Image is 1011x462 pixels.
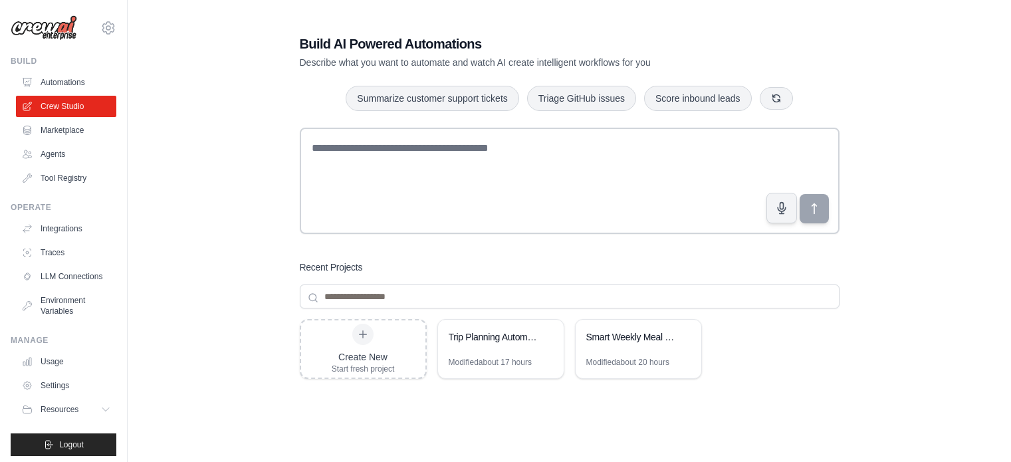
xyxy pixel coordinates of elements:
[41,404,78,415] span: Resources
[11,202,116,213] div: Operate
[11,56,116,66] div: Build
[16,242,116,263] a: Traces
[346,86,518,111] button: Summarize customer support tickets
[527,86,636,111] button: Triage GitHub issues
[644,86,752,111] button: Score inbound leads
[300,56,746,69] p: Describe what you want to automate and watch AI create intelligent workflows for you
[16,72,116,93] a: Automations
[16,144,116,165] a: Agents
[586,357,669,368] div: Modified about 20 hours
[332,350,395,364] div: Create New
[16,351,116,372] a: Usage
[16,290,116,322] a: Environment Variables
[59,439,84,450] span: Logout
[11,335,116,346] div: Manage
[16,120,116,141] a: Marketplace
[16,375,116,396] a: Settings
[300,261,363,274] h3: Recent Projects
[332,364,395,374] div: Start fresh project
[300,35,746,53] h1: Build AI Powered Automations
[760,87,793,110] button: Get new suggestions
[16,168,116,189] a: Tool Registry
[16,266,116,287] a: LLM Connections
[16,399,116,420] button: Resources
[766,193,797,223] button: Click to speak your automation idea
[16,96,116,117] a: Crew Studio
[449,330,540,344] div: Trip Planning Automation
[16,218,116,239] a: Integrations
[11,433,116,456] button: Logout
[586,330,677,344] div: Smart Weekly Meal Planner
[11,15,77,41] img: Logo
[449,357,532,368] div: Modified about 17 hours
